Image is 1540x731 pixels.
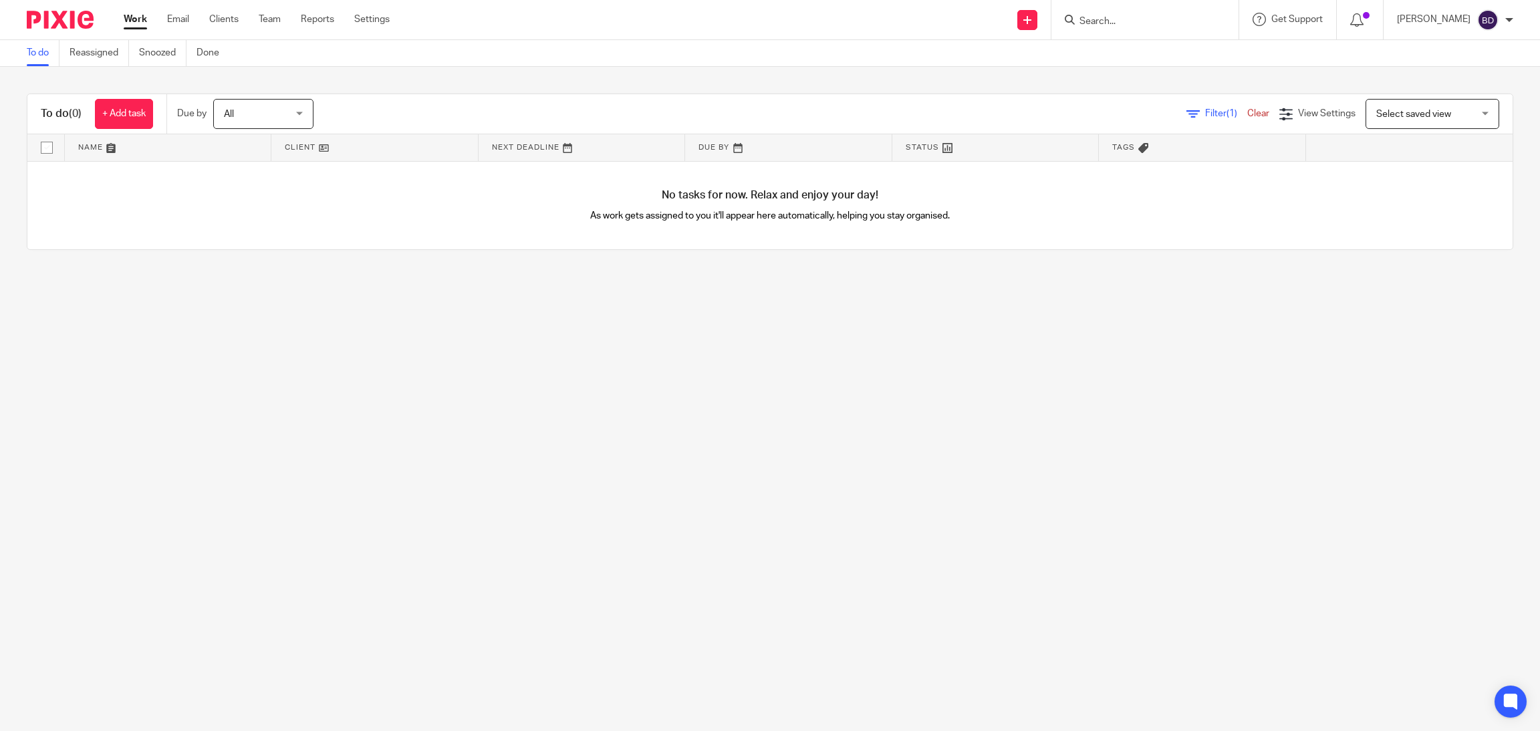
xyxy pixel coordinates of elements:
[27,11,94,29] img: Pixie
[1112,144,1135,151] span: Tags
[167,13,189,26] a: Email
[70,40,129,66] a: Reassigned
[1271,15,1323,24] span: Get Support
[399,209,1142,223] p: As work gets assigned to you it'll appear here automatically, helping you stay organised.
[27,40,59,66] a: To do
[1078,16,1198,28] input: Search
[177,107,207,120] p: Due by
[27,188,1513,202] h4: No tasks for now. Relax and enjoy your day!
[1397,13,1470,26] p: [PERSON_NAME]
[1376,110,1451,119] span: Select saved view
[354,13,390,26] a: Settings
[197,40,229,66] a: Done
[1298,109,1356,118] span: View Settings
[95,99,153,129] a: + Add task
[224,110,234,119] span: All
[1247,109,1269,118] a: Clear
[1227,109,1237,118] span: (1)
[69,108,82,119] span: (0)
[1477,9,1499,31] img: svg%3E
[209,13,239,26] a: Clients
[124,13,147,26] a: Work
[301,13,334,26] a: Reports
[1205,109,1247,118] span: Filter
[259,13,281,26] a: Team
[139,40,186,66] a: Snoozed
[41,107,82,121] h1: To do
